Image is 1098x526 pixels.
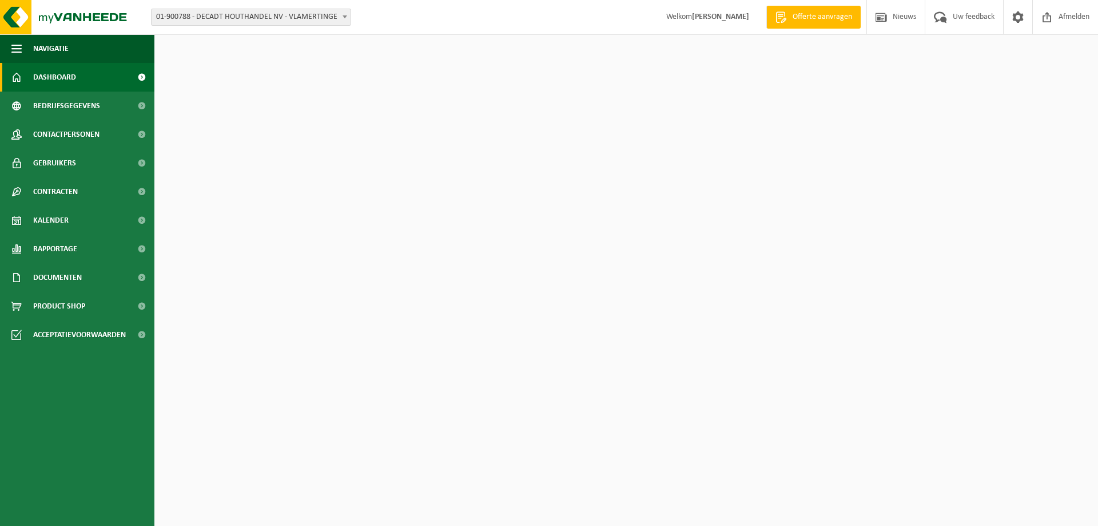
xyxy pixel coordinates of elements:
span: Dashboard [33,63,76,92]
span: Navigatie [33,34,69,63]
span: Contactpersonen [33,120,100,149]
span: Bedrijfsgegevens [33,92,100,120]
span: 01-900788 - DECADT HOUTHANDEL NV - VLAMERTINGE [152,9,351,25]
span: 01-900788 - DECADT HOUTHANDEL NV - VLAMERTINGE [151,9,351,26]
span: Offerte aanvragen [790,11,855,23]
span: Kalender [33,206,69,235]
span: Rapportage [33,235,77,263]
strong: [PERSON_NAME] [692,13,749,21]
span: Acceptatievoorwaarden [33,321,126,349]
span: Gebruikers [33,149,76,177]
span: Contracten [33,177,78,206]
a: Offerte aanvragen [766,6,861,29]
span: Documenten [33,263,82,292]
span: Product Shop [33,292,85,321]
